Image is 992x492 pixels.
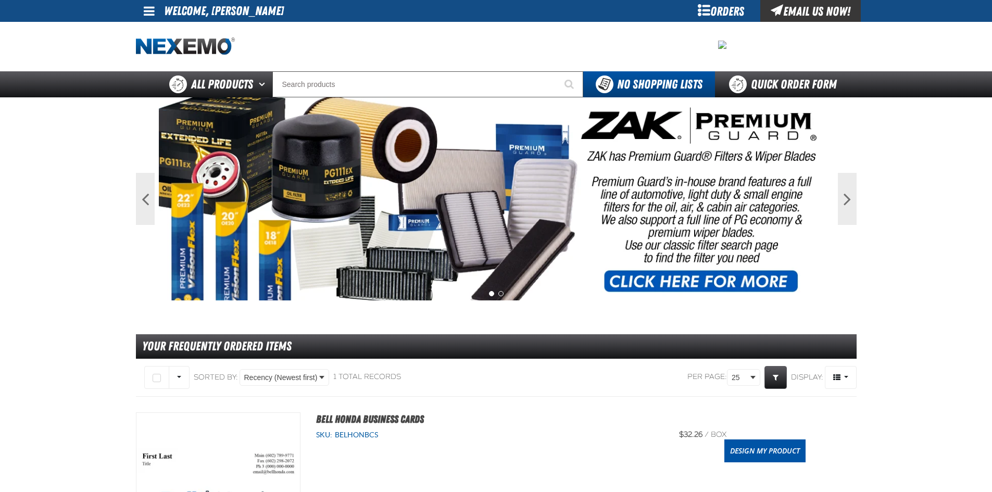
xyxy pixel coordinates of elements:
[705,430,709,439] span: /
[715,71,856,97] a: Quick Order Form
[825,366,857,389] button: Product Grid Views Toolbar
[159,97,834,300] img: PG Filters & Wipers
[272,71,583,97] input: Search
[332,431,378,439] span: BELHONBCS
[718,41,726,49] img: 792e258ba9f2e0418e18c59e573ab877.png
[791,372,823,381] span: Display:
[825,367,856,388] span: Product Grid Views Toolbar
[583,71,715,97] button: You do not have available Shopping Lists. Open to Create a New List
[333,372,401,382] div: 1 total records
[136,37,235,56] img: Nexemo logo
[617,77,702,92] span: No Shopping Lists
[764,366,787,389] a: Expand or Collapse Grid Filters
[316,430,660,440] div: SKU:
[136,334,857,359] div: Your Frequently Ordered Items
[557,71,583,97] button: Start Searching
[687,372,727,382] span: Per page:
[316,413,424,425] a: Bell Honda Business Cards
[724,439,806,462] a: Design My Product
[498,291,504,296] button: 2 of 2
[244,372,318,383] span: Recency (Newest first)
[489,291,494,296] button: 1 of 2
[191,75,253,94] span: All Products
[255,71,272,97] button: Open All Products pages
[679,430,702,439] span: $32.26
[194,372,238,381] span: Sorted By:
[711,430,726,439] span: box
[732,372,748,383] span: 25
[136,173,155,225] button: Previous
[169,366,190,389] button: Rows selection options
[838,173,857,225] button: Next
